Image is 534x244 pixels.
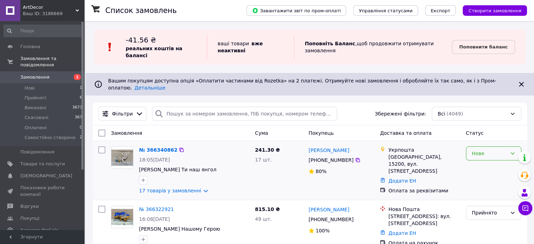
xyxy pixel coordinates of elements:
[388,146,460,153] div: Укрпошта
[456,7,527,13] a: Створити замовлення
[316,169,327,174] span: 80%
[126,46,182,58] b: реальних коштів на балансі
[468,8,521,13] span: Створити замовлення
[207,35,294,59] div: ваші товари
[466,130,484,136] span: Статус
[111,150,133,166] img: Фото товару
[438,110,445,117] span: Всі
[111,130,142,136] span: Замовлення
[20,215,39,222] span: Покупці
[252,7,341,14] span: Завантажити звіт по пром-оплаті
[108,78,496,91] span: Вашим покупцям доступна опція «Оплатити частинами від Rozetka» на 2 платежі. Отримуйте нові замов...
[23,4,75,11] span: ArtDecor
[255,157,272,163] span: 17 шт.
[20,74,50,80] span: Замовлення
[459,44,508,50] b: Поповнити баланс
[359,8,413,13] span: Управління статусами
[139,188,201,193] a: 17 товарів у замовленні
[111,206,133,228] a: Фото товару
[255,130,268,136] span: Cума
[25,105,46,111] span: Виконані
[307,155,355,165] div: [PHONE_NUMBER]
[518,201,532,215] button: Чат з покупцем
[388,213,460,227] div: [STREET_ADDRESS]: вул. [STREET_ADDRESS]
[25,95,46,101] span: Прийняті
[425,5,456,16] button: Експорт
[431,8,450,13] span: Експорт
[111,209,133,225] img: Фото товару
[388,187,460,194] div: Оплата за реквізитами
[20,227,58,233] span: Каталог ProSale
[126,36,156,44] span: -41.56 ₴
[80,85,82,91] span: 1
[20,55,84,68] span: Замовлення та повідомлення
[25,85,35,91] span: Нові
[388,153,460,174] div: [GEOGRAPHIC_DATA], 15200, вул. [STREET_ADDRESS]
[309,206,349,213] a: [PERSON_NAME]
[105,42,115,52] img: :exclamation:
[20,44,40,50] span: Головна
[75,114,82,121] span: 367
[246,5,346,16] button: Завантажити звіт по пром-оплаті
[305,41,355,46] b: Поповніть Баланс
[294,35,452,59] div: , щоб продовжити отримувати замовлення
[20,185,65,197] span: Показники роботи компанії
[139,206,174,212] a: № 366322921
[463,5,527,16] button: Створити замовлення
[112,110,133,117] span: Фільтри
[255,216,272,222] span: 49 шт.
[375,110,426,117] span: Збережені фільтри:
[380,130,431,136] span: Доставка та оплата
[152,107,337,121] input: Пошук за номером замовлення, ПІБ покупця, номером телефону, Email, номером накладної
[74,74,81,80] span: 1
[25,134,75,141] span: Самостійно створено
[139,147,177,153] a: № 366340862
[80,95,82,101] span: 6
[139,167,216,172] a: [PERSON_NAME] Ти наш янгол
[139,226,220,232] a: [PERSON_NAME] Нашому Герою
[255,206,280,212] span: 815.10 ₴
[23,11,84,17] div: Ваш ID: 3186669
[388,206,460,213] div: Нова Пошта
[105,6,177,15] h1: Список замовлень
[139,157,170,163] span: 18:05[DATE]
[452,40,515,54] a: Поповнити баланс
[255,147,280,153] span: 241.30 ₴
[472,150,507,157] div: Нове
[388,178,416,184] a: Додати ЕН
[20,149,54,155] span: Повідомлення
[139,216,170,222] span: 16:08[DATE]
[25,125,47,131] span: Оплачені
[80,134,82,141] span: 2
[72,105,82,111] span: 3673
[134,85,165,91] a: Детальніше
[80,125,82,131] span: 0
[4,25,83,37] input: Пошук
[25,114,48,121] span: Скасовані
[472,209,507,217] div: Прийнято
[353,5,418,16] button: Управління статусами
[309,147,349,154] a: [PERSON_NAME]
[447,111,463,117] span: (4049)
[307,215,355,224] div: [PHONE_NUMBER]
[316,228,330,233] span: 100%
[309,130,334,136] span: Покупець
[20,203,39,210] span: Відгуки
[111,146,133,169] a: Фото товару
[20,161,65,167] span: Товари та послуги
[388,230,416,236] a: Додати ЕН
[20,173,72,179] span: [DEMOGRAPHIC_DATA]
